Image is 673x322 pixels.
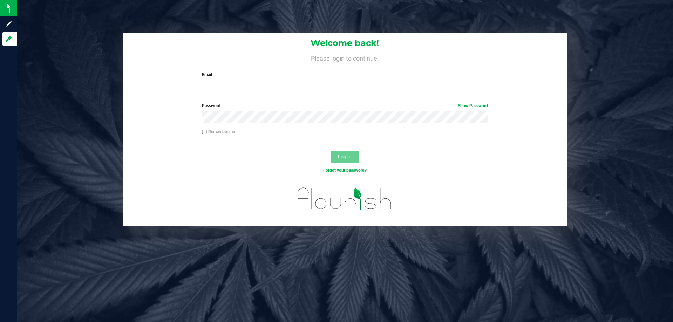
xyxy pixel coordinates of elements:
[202,103,220,108] span: Password
[202,71,488,78] label: Email
[338,154,352,159] span: Log In
[202,130,207,135] input: Remember me
[5,20,12,27] inline-svg: Sign up
[331,151,359,163] button: Log In
[458,103,488,108] a: Show Password
[123,39,567,48] h1: Welcome back!
[289,181,400,217] img: flourish_logo.svg
[323,168,367,173] a: Forgot your password?
[202,129,235,135] label: Remember me
[5,35,12,42] inline-svg: Log in
[123,53,567,62] h4: Please login to continue.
